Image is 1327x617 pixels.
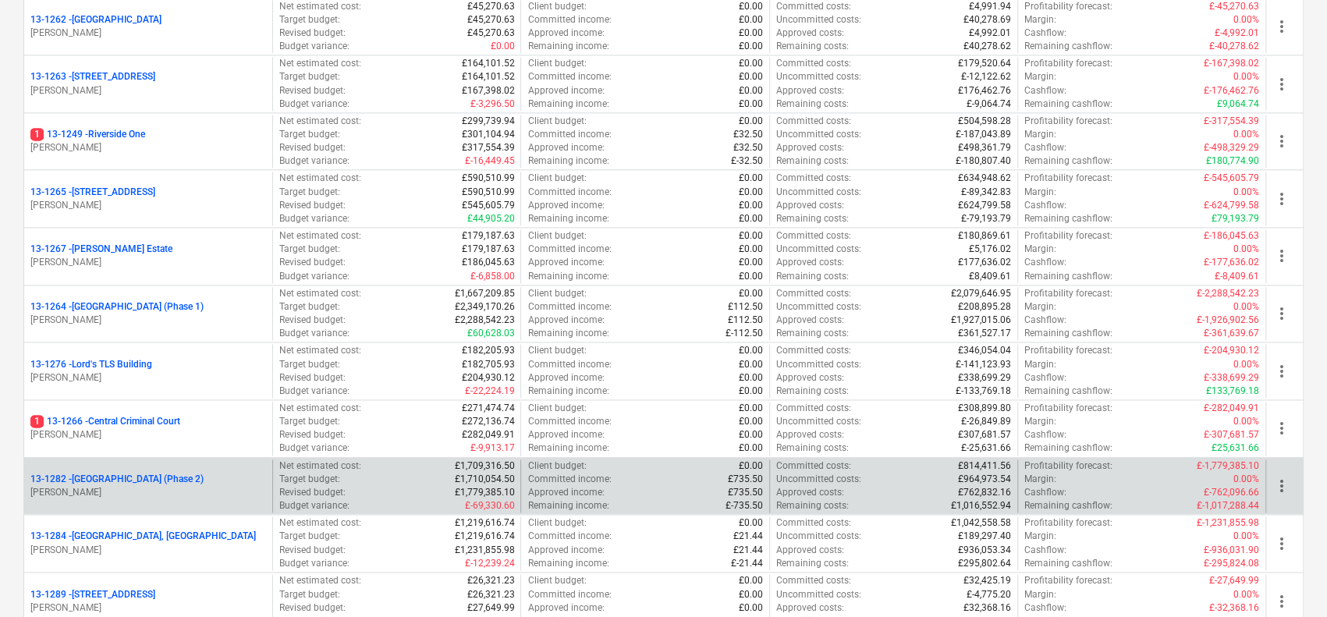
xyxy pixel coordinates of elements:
p: Cashflow : [1024,314,1066,327]
p: £-9,913.17 [470,441,514,455]
p: Committed income : [527,70,611,83]
p: Client budget : [527,57,586,70]
p: Approved costs : [776,141,844,154]
p: £8,409.61 [969,270,1011,283]
p: £814,411.56 [958,459,1011,473]
p: Target budget : [279,13,340,27]
p: £0.00 [739,172,763,185]
p: Approved income : [527,314,604,327]
p: Client budget : [527,229,586,243]
p: Approved costs : [776,428,844,441]
p: Uncommitted costs : [776,13,861,27]
p: [PERSON_NAME] [30,428,266,441]
p: £-112.50 [726,327,763,340]
p: £180,774.90 [1206,154,1259,168]
p: Net estimated cost : [279,57,361,70]
span: more_vert [1272,190,1291,208]
div: 113-1266 -Central Criminal Court[PERSON_NAME] [30,415,266,441]
span: 1 [30,128,44,140]
p: Revised budget : [279,256,346,269]
p: 13-1262 - [GEOGRAPHIC_DATA] [30,13,161,27]
p: £112.50 [728,300,763,314]
p: Remaining costs : [776,385,849,398]
p: 0.00% [1233,186,1259,199]
p: Net estimated cost : [279,229,361,243]
div: 13-1267 -[PERSON_NAME] Estate[PERSON_NAME] [30,243,266,269]
p: £0.00 [739,57,763,70]
p: Remaining cashflow : [1024,154,1112,168]
p: [PERSON_NAME] [30,199,266,212]
p: Client budget : [527,459,586,473]
p: £308,899.80 [958,402,1011,415]
p: Budget variance : [279,441,349,455]
span: more_vert [1272,362,1291,381]
p: £-6,858.00 [470,270,514,283]
p: £0.00 [490,40,514,53]
p: Remaining costs : [776,270,849,283]
p: Committed costs : [776,287,851,300]
p: Profitability forecast : [1024,344,1112,357]
p: £-338,699.29 [1204,371,1259,385]
div: 13-1284 -[GEOGRAPHIC_DATA], [GEOGRAPHIC_DATA][PERSON_NAME] [30,530,266,556]
p: 13-1263 - [STREET_ADDRESS] [30,70,155,83]
p: Committed costs : [776,344,851,357]
span: more_vert [1272,304,1291,323]
p: £40,278.62 [963,40,1011,53]
p: Margin : [1024,13,1056,27]
p: Cashflow : [1024,371,1066,385]
p: Uncommitted costs : [776,70,861,83]
p: Net estimated cost : [279,344,361,357]
p: £45,270.63 [467,13,514,27]
p: Profitability forecast : [1024,402,1112,415]
p: Remaining costs : [776,327,849,340]
p: £-177,636.02 [1204,256,1259,269]
p: Target budget : [279,70,340,83]
p: £179,187.63 [461,229,514,243]
p: Remaining cashflow : [1024,98,1112,111]
p: Client budget : [527,287,586,300]
p: £0.00 [739,186,763,199]
p: [PERSON_NAME] [30,84,266,98]
p: 13-1249 - Riverside One [30,128,145,141]
p: Uncommitted costs : [776,243,861,256]
div: 113-1249 -Riverside One[PERSON_NAME] [30,128,266,154]
p: £317,554.39 [461,141,514,154]
p: Target budget : [279,358,340,371]
p: £282,049.91 [461,428,514,441]
p: £0.00 [739,385,763,398]
p: £504,598.28 [958,115,1011,128]
p: Committed income : [527,358,611,371]
p: £-187,043.89 [956,128,1011,141]
p: Uncommitted costs : [776,128,861,141]
p: Committed income : [527,415,611,428]
p: Remaining costs : [776,212,849,225]
p: £-167,398.02 [1204,57,1259,70]
p: Approved costs : [776,314,844,327]
p: 0.00% [1233,243,1259,256]
p: £164,101.52 [461,70,514,83]
p: £4,992.01 [969,27,1011,40]
p: £32.50 [733,141,763,154]
span: more_vert [1272,246,1291,265]
p: £44,905.20 [467,212,514,225]
p: Client budget : [527,115,586,128]
span: more_vert [1272,132,1291,151]
p: £2,079,646.95 [951,287,1011,300]
p: £0.00 [739,459,763,473]
p: £590,510.99 [461,172,514,185]
p: £-186,045.63 [1204,229,1259,243]
p: Profitability forecast : [1024,287,1112,300]
p: [PERSON_NAME] [30,27,266,40]
p: Cashflow : [1024,27,1066,40]
iframe: Chat Widget [1249,542,1327,617]
p: Margin : [1024,300,1056,314]
p: Remaining cashflow : [1024,212,1112,225]
p: £0.00 [739,40,763,53]
p: Remaining cashflow : [1024,270,1112,283]
p: 0.00% [1233,358,1259,371]
p: £0.00 [739,270,763,283]
p: £9,064.74 [1217,98,1259,111]
p: [PERSON_NAME] [30,601,266,614]
p: £208,895.28 [958,300,1011,314]
p: £1,709,316.50 [454,459,514,473]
